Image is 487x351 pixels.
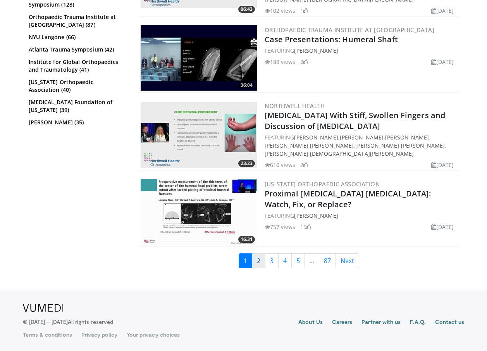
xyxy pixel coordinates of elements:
p: © [DATE] – [DATE] [23,318,114,326]
li: 188 views [265,58,296,66]
li: 102 views [265,7,296,15]
a: Northwell Health [265,102,325,110]
a: [MEDICAL_DATA] Foundation of [US_STATE] (39) [29,98,126,114]
a: [PERSON_NAME] [355,142,399,149]
span: 36:04 [238,82,255,89]
a: Next [336,253,359,268]
a: Contact us [435,318,465,327]
a: F.A.Q. [410,318,425,327]
a: 16:31 [141,179,257,245]
a: Privacy policy [81,331,117,339]
a: Terms & conditions [23,331,72,339]
a: Your privacy choices [127,331,180,339]
div: FEATURING , , , , , , , , [265,133,457,158]
a: [PERSON_NAME] (35) [29,119,126,126]
a: Orthopaedic Trauma Institute at [GEOGRAPHIC_DATA] [265,26,435,34]
a: Case Presentations: Humeral Shaft [265,34,398,45]
li: 2 [300,58,308,66]
li: [DATE] [431,161,454,169]
span: 23:23 [238,160,255,167]
li: 1 [300,7,308,15]
a: [US_STATE] Orthopaedic Association [265,180,380,188]
a: 23:23 [141,102,257,168]
span: 06:43 [238,6,255,13]
a: 1 [239,253,252,268]
a: [PERSON_NAME] [265,142,308,149]
a: 36:04 [141,25,257,91]
a: About Us [298,318,323,327]
li: [DATE] [431,58,454,66]
a: Orthopaedic Trauma Institute at [GEOGRAPHIC_DATA] (87) [29,13,126,29]
li: [DATE] [431,223,454,231]
nav: Search results pages [139,253,459,268]
a: 5 [291,253,305,268]
a: 87 [319,253,336,268]
a: [MEDICAL_DATA] With Stiff, Swollen Fingers and Discussion of [MEDICAL_DATA] [265,110,446,131]
a: Partner with us [361,318,401,327]
li: [DATE] [431,7,454,15]
a: Institute for Global Orthopaedics and Traumatology (41) [29,58,126,74]
a: [PERSON_NAME] [401,142,445,149]
img: a74a2639-3721-4415-b1e4-416ba43fee11.300x170_q85_crop-smart_upscale.jpg [141,25,257,91]
a: 4 [278,253,292,268]
a: Proximal [MEDICAL_DATA] [MEDICAL_DATA]: Watch, Fix, or Replace? [265,188,431,210]
a: Atlanta Trauma Symposium (42) [29,46,126,53]
img: VuMedi Logo [23,304,64,312]
a: 2 [252,253,265,268]
a: [PERSON_NAME] [385,134,429,141]
li: 15 [300,223,311,231]
li: 2 [300,161,308,169]
a: Careers [332,318,353,327]
a: NYU Langone (66) [29,33,126,41]
li: 757 views [265,223,296,231]
div: FEATURING [265,46,457,55]
a: [PERSON_NAME] [294,47,338,54]
a: [PERSON_NAME] [294,212,338,219]
a: 3 [265,253,279,268]
li: 610 views [265,161,296,169]
div: FEATURING [265,212,457,220]
span: 16:31 [238,236,255,243]
a: [PERSON_NAME] [340,134,384,141]
span: All rights reserved [68,318,113,325]
a: [PERSON_NAME] [265,150,308,157]
a: [PERSON_NAME] [310,142,354,149]
img: 058340f4-b7a9-43bf-b36d-410106e36cc5.300x170_q85_crop-smart_upscale.jpg [141,102,257,168]
a: [DEMOGRAPHIC_DATA][PERSON_NAME] [310,150,414,157]
a: [PERSON_NAME] [294,134,338,141]
img: 9182c6ec-9e73-4f72-b3f1-4141a3c79309.300x170_q85_crop-smart_upscale.jpg [141,179,257,245]
a: [US_STATE] Orthopaedic Association (40) [29,78,126,94]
